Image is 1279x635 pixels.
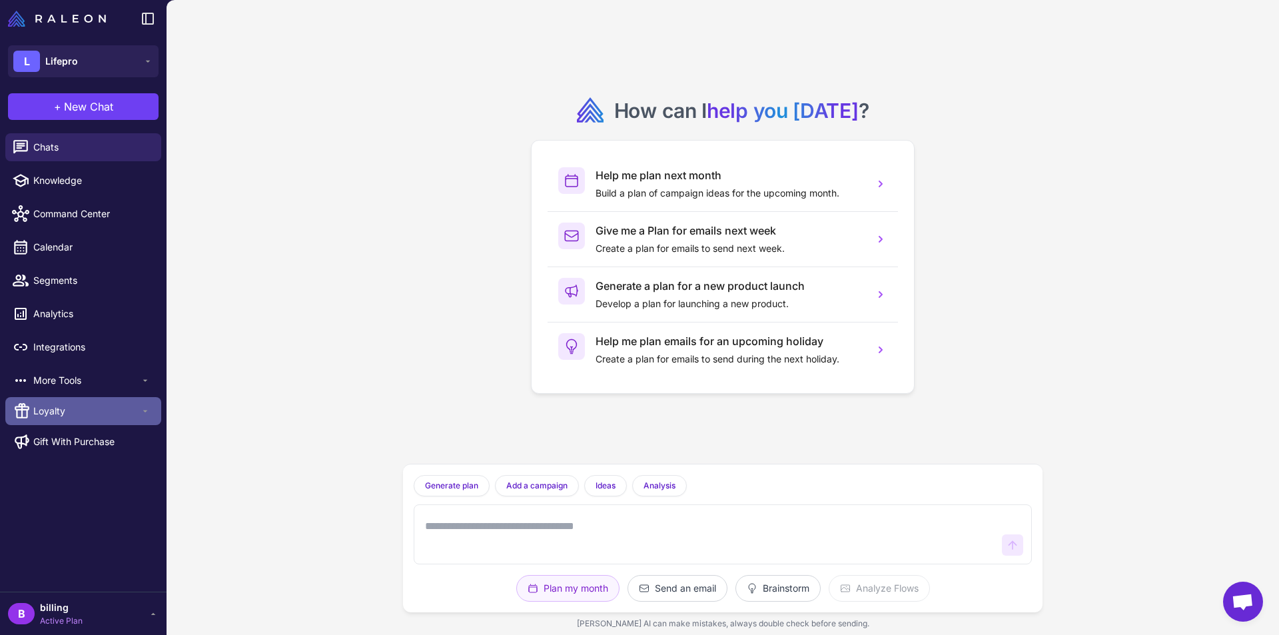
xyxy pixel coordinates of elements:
[632,475,687,496] button: Analysis
[5,267,161,295] a: Segments
[33,140,151,155] span: Chats
[643,480,675,492] span: Analysis
[40,615,83,627] span: Active Plan
[5,428,161,456] a: Gift With Purchase
[64,99,113,115] span: New Chat
[5,133,161,161] a: Chats
[13,51,40,72] div: L
[596,186,863,201] p: Build a plan of campaign ideas for the upcoming month.
[5,300,161,328] a: Analytics
[425,480,478,492] span: Generate plan
[1223,582,1263,622] a: Open chat
[584,475,627,496] button: Ideas
[596,352,863,366] p: Create a plan for emails to send during the next holiday.
[596,241,863,256] p: Create a plan for emails to send next week.
[596,297,863,311] p: Develop a plan for launching a new product.
[414,475,490,496] button: Generate plan
[33,434,115,449] span: Gift With Purchase
[33,340,151,354] span: Integrations
[8,11,106,27] img: Raleon Logo
[735,575,821,602] button: Brainstorm
[596,167,863,183] h3: Help me plan next month
[33,273,151,288] span: Segments
[8,45,159,77] button: LLifepro
[516,575,620,602] button: Plan my month
[8,603,35,624] div: B
[829,575,930,602] button: Analyze Flows
[33,207,151,221] span: Command Center
[5,333,161,361] a: Integrations
[54,99,61,115] span: +
[33,404,140,418] span: Loyalty
[8,93,159,120] button: +New Chat
[40,600,83,615] span: billing
[403,612,1043,635] div: [PERSON_NAME] AI can make mistakes, always double check before sending.
[495,475,579,496] button: Add a campaign
[5,233,161,261] a: Calendar
[596,278,863,294] h3: Generate a plan for a new product launch
[596,480,616,492] span: Ideas
[628,575,727,602] button: Send an email
[596,333,863,349] h3: Help me plan emails for an upcoming holiday
[707,99,859,123] span: help you [DATE]
[45,54,78,69] span: Lifepro
[33,307,151,321] span: Analytics
[614,97,869,124] h2: How can I ?
[5,200,161,228] a: Command Center
[506,480,568,492] span: Add a campaign
[596,223,863,239] h3: Give me a Plan for emails next week
[33,173,151,188] span: Knowledge
[33,240,151,255] span: Calendar
[33,373,140,388] span: More Tools
[5,167,161,195] a: Knowledge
